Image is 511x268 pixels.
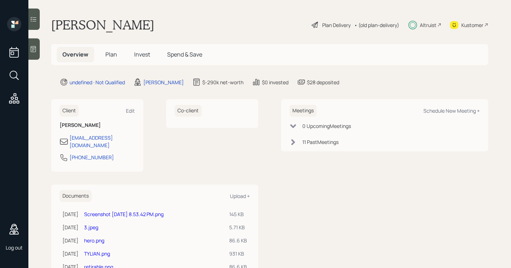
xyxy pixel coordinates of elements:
[6,244,23,251] div: Log out
[51,17,154,33] h1: [PERSON_NAME]
[302,138,339,146] div: 11 Past Meeting s
[70,79,125,86] div: undefined · Not Qualified
[62,224,78,231] div: [DATE]
[167,50,202,58] span: Spend & Save
[62,210,78,218] div: [DATE]
[229,250,247,257] div: 931 KB
[230,193,250,199] div: Upload +
[322,21,351,29] div: Plan Delivery
[202,79,243,86] div: $-290k net-worth
[60,105,79,117] h6: Client
[84,211,164,218] a: Screenshot [DATE] 8.53.42 PM.png
[62,250,78,257] div: [DATE]
[134,50,150,58] span: Invest
[84,237,104,244] a: hero.png
[70,154,114,161] div: [PHONE_NUMBER]
[290,105,317,117] h6: Meetings
[70,134,135,149] div: [EMAIL_ADDRESS][DOMAIN_NAME]
[84,224,98,231] a: 3.jpeg
[84,250,110,257] a: TYLIAN.png
[262,79,289,86] div: $0 invested
[229,210,247,218] div: 145 KB
[307,79,339,86] div: $28 deposited
[229,237,247,244] div: 86.6 KB
[302,122,351,130] div: 0 Upcoming Meeting s
[143,79,184,86] div: [PERSON_NAME]
[105,50,117,58] span: Plan
[62,237,78,244] div: [DATE]
[354,21,399,29] div: • (old plan-delivery)
[461,21,483,29] div: Kustomer
[423,107,480,114] div: Schedule New Meeting +
[60,190,92,202] h6: Documents
[126,107,135,114] div: Edit
[420,21,436,29] div: Altruist
[175,105,202,117] h6: Co-client
[60,122,135,128] h6: [PERSON_NAME]
[229,224,247,231] div: 5.71 KB
[62,50,88,58] span: Overview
